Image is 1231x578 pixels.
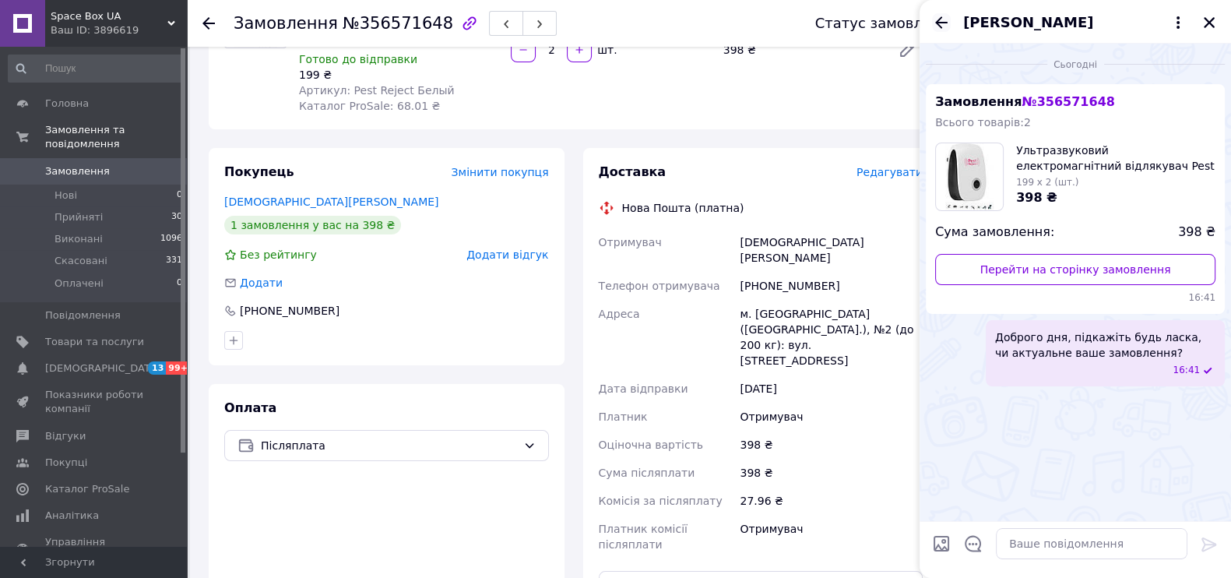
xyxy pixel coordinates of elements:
div: м. [GEOGRAPHIC_DATA] ([GEOGRAPHIC_DATA].), №2 (до 200 кг): вул. [STREET_ADDRESS] [737,300,926,375]
span: 99+ [166,361,192,375]
span: Повідомлення [45,308,121,322]
div: [DATE] [737,375,926,403]
div: 398 ₴ [737,459,926,487]
span: Товари та послуги [45,335,144,349]
a: Перейти на сторінку замовлення [935,254,1215,285]
span: Замовлення [935,94,1115,109]
span: Післяплата [261,437,517,454]
div: 27.96 ₴ [737,487,926,515]
span: Скасовані [55,254,107,268]
div: 199 ₴ [299,67,498,83]
span: Сума післяплати [599,467,695,479]
span: Аналітика [45,509,99,523]
div: [PHONE_NUMBER] [737,272,926,300]
span: 398 ₴ [1016,190,1057,205]
input: Пошук [8,55,184,83]
span: Дата відправки [599,382,688,395]
div: шт. [593,42,618,58]
span: 0 [177,189,182,203]
span: Каталог ProSale [45,482,129,496]
div: 1 замовлення у вас на 398 ₴ [224,216,401,234]
span: Додати відгук [466,248,548,261]
span: Замовлення [234,14,338,33]
div: Статус замовлення [815,16,958,31]
span: Сьогодні [1047,58,1103,72]
span: Відгуки [45,429,86,443]
span: 199 x 2 (шт.) [1016,177,1078,188]
span: 13 [148,361,166,375]
span: Прийняті [55,210,103,224]
div: 398 ₴ [737,431,926,459]
span: Всього товарів: 2 [935,116,1031,129]
span: Замовлення [45,164,110,178]
span: Покупці [45,456,87,470]
span: Оціночна вартість [599,439,703,451]
span: Управління сайтом [45,535,144,563]
span: [DEMOGRAPHIC_DATA] [45,361,160,375]
span: Каталог ProSale: 68.01 ₴ [299,100,440,112]
button: Назад [932,13,951,32]
span: Показники роботи компанії [45,388,144,416]
span: 16:41 12.08.2025 [935,291,1215,305]
span: Змінити покупця [452,166,549,178]
span: 30 [171,210,182,224]
span: 331 [166,254,182,268]
div: Нова Пошта (платна) [618,200,748,216]
span: Готово до відправки [299,53,417,65]
span: Комісія за післяплату [599,495,723,507]
div: Ваш ID: 3896619 [51,23,187,37]
span: Нові [55,189,77,203]
span: Платник комісії післяплати [599,523,688,551]
span: Головна [45,97,89,111]
span: 0 [177,277,182,291]
button: Закрити [1200,13,1219,32]
div: 398 ₴ [717,39,885,61]
span: 16:41 12.08.2025 [1173,364,1200,377]
div: Отримувач [737,515,926,559]
span: Без рейтингу [240,248,317,261]
span: Отримувач [599,236,662,248]
span: № 356571648 [1022,94,1114,109]
span: Сума замовлення: [935,224,1054,241]
span: [PERSON_NAME] [963,12,1093,33]
span: Доброго дня, підкажіть будь ласка, чи актуальне ваше замовлення? [995,330,1215,361]
span: Платник [599,411,648,423]
span: Space Box UA [51,9,167,23]
span: Оплата [224,400,276,415]
span: Покупець [224,164,294,179]
span: Адреса [599,308,640,320]
a: Редагувати [892,34,923,65]
span: №356571648 [343,14,453,33]
div: [PHONE_NUMBER] [238,303,341,319]
div: 12.08.2025 [926,56,1225,72]
span: 398 ₴ [1178,224,1215,241]
div: Повернутися назад [202,16,215,31]
span: Ультразвуковий електромагнітний відлякувач Pest Reject від щурів гризунів і мишей від мережі Білий [1016,143,1215,174]
span: Додати [240,277,283,289]
span: Доставка [599,164,666,179]
span: Виконані [55,232,103,246]
span: Оплачені [55,277,104,291]
button: [PERSON_NAME] [963,12,1187,33]
button: Відкрити шаблони відповідей [963,534,983,554]
img: 5494871974_w100_h100_ultrazvukovoj-elektromagnitnyj-otpugivatel.jpg [945,143,994,210]
span: Замовлення та повідомлення [45,123,187,151]
div: [DEMOGRAPHIC_DATA][PERSON_NAME] [737,228,926,272]
span: Телефон отримувача [599,280,720,292]
span: Редагувати [856,166,923,178]
span: Артикул: Pest Reject Белый [299,84,455,97]
a: [DEMOGRAPHIC_DATA][PERSON_NAME] [224,196,438,208]
span: 1096 [160,232,182,246]
div: Отримувач [737,403,926,431]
